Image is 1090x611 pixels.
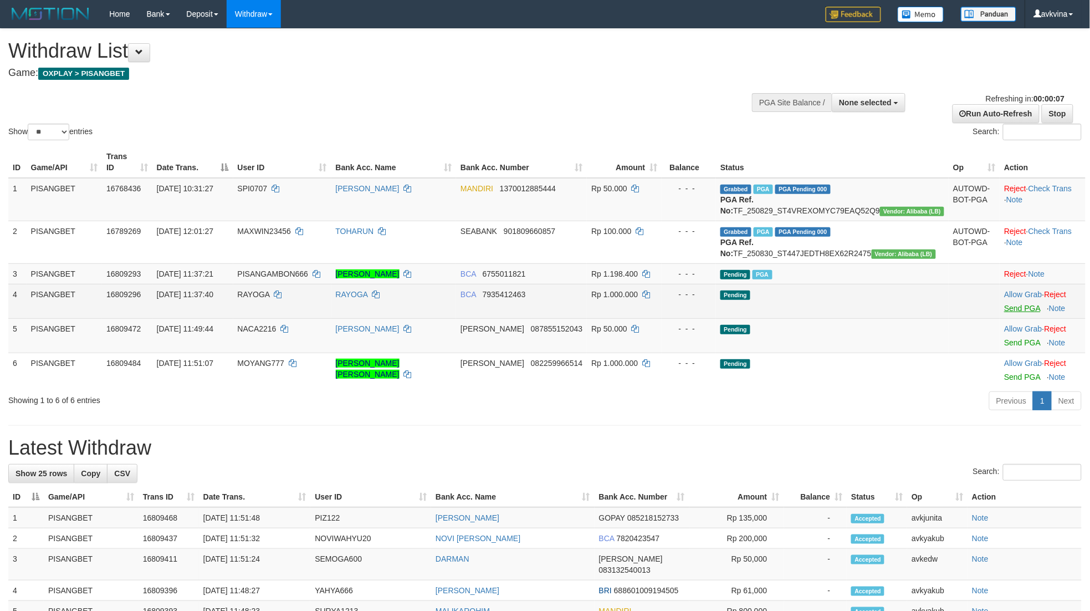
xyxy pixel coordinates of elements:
[8,221,27,263] td: 2
[973,464,1082,481] label: Search:
[720,185,751,194] span: Grabbed
[44,487,139,507] th: Game/API: activate to sort column ascending
[949,146,1000,178] th: Op: activate to sort column ascending
[591,227,631,236] span: Rp 100.000
[1003,464,1082,481] input: Search:
[8,284,27,318] td: 4
[27,178,102,221] td: PISANGBET
[907,507,968,528] td: avkjunita
[483,290,526,299] span: Copy 7935412463 to clipboard
[531,359,582,368] span: Copy 082259966514 to clipboard
[27,353,102,387] td: PISANGBET
[1045,290,1067,299] a: Reject
[968,487,1082,507] th: Action
[1004,290,1044,299] span: ·
[784,528,847,549] td: -
[666,268,712,279] div: - - -
[1028,269,1045,278] a: Note
[157,269,213,278] span: [DATE] 11:37:21
[972,534,989,543] a: Note
[38,68,129,80] span: OXPLAY > PISANGBET
[8,40,715,62] h1: Withdraw List
[27,318,102,353] td: PISANGBET
[107,464,137,483] a: CSV
[460,359,524,368] span: [PERSON_NAME]
[826,7,881,22] img: Feedback.jpg
[139,528,199,549] td: 16809437
[595,487,689,507] th: Bank Acc. Number: activate to sort column ascending
[872,250,936,259] span: Vendor URL: https://dashboard.q2checkout.com/secure
[8,318,27,353] td: 5
[716,146,949,178] th: Status
[106,269,141,278] span: 16809293
[460,269,476,278] span: BCA
[106,290,141,299] span: 16809296
[720,270,750,279] span: Pending
[973,124,1082,140] label: Search:
[1000,146,1086,178] th: Action
[689,549,784,581] td: Rp 50,000
[1004,359,1044,368] span: ·
[627,513,679,522] span: Copy 085218152733 to clipboard
[617,534,660,543] span: Copy 7820423547 to clipboard
[907,549,968,581] td: avkedw
[336,290,368,299] a: RAYOGA
[851,587,884,596] span: Accepted
[1000,353,1086,387] td: ·
[157,324,213,333] span: [DATE] 11:49:44
[44,581,139,601] td: PISANGBET
[716,221,949,263] td: TF_250830_ST447JEDTH8EX62R2475
[832,93,905,112] button: None selected
[199,487,311,507] th: Date Trans.: activate to sort column ascending
[310,581,431,601] td: YAHYA666
[666,323,712,334] div: - - -
[199,549,311,581] td: [DATE] 11:51:24
[233,146,331,178] th: User ID: activate to sort column ascending
[851,514,884,523] span: Accepted
[754,185,773,194] span: Marked by avkyakub
[1004,184,1026,193] a: Reject
[199,581,311,601] td: [DATE] 11:48:27
[114,469,130,478] span: CSV
[689,487,784,507] th: Amount: activate to sort column ascending
[238,290,270,299] span: RAYOGA
[753,270,772,279] span: PGA
[81,469,100,478] span: Copy
[456,146,587,178] th: Bank Acc. Number: activate to sort column ascending
[1042,104,1073,123] a: Stop
[720,359,750,369] span: Pending
[720,238,754,258] b: PGA Ref. No:
[784,507,847,528] td: -
[1006,195,1023,204] a: Note
[436,513,499,522] a: [PERSON_NAME]
[310,507,431,528] td: PIZ122
[1004,227,1026,236] a: Reject
[720,227,751,237] span: Grabbed
[1000,284,1086,318] td: ·
[460,324,524,333] span: [PERSON_NAME]
[784,487,847,507] th: Balance: activate to sort column ascending
[74,464,108,483] a: Copy
[949,221,1000,263] td: AUTOWD-BOT-PGA
[1003,124,1082,140] input: Search:
[8,549,44,581] td: 3
[591,269,638,278] span: Rp 1.198.400
[689,581,784,601] td: Rp 61,000
[1051,391,1082,410] a: Next
[44,549,139,581] td: PISANGBET
[689,528,784,549] td: Rp 200,000
[310,549,431,581] td: SEMOGA600
[238,184,268,193] span: SPI0707
[907,528,968,549] td: avkyakub
[27,146,102,178] th: Game/API: activate to sort column ascending
[907,581,968,601] td: avkyakub
[754,227,773,237] span: Marked by avksurya
[139,487,199,507] th: Trans ID: activate to sort column ascending
[531,324,582,333] span: Copy 087855152043 to clipboard
[1028,184,1072,193] a: Check Trans
[238,269,309,278] span: PISANGAMBON666
[599,554,663,563] span: [PERSON_NAME]
[599,566,651,574] span: Copy 083132540013 to clipboard
[199,507,311,528] td: [DATE] 11:51:48
[8,390,446,406] div: Showing 1 to 6 of 6 entries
